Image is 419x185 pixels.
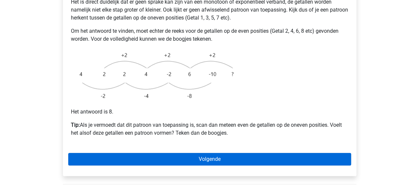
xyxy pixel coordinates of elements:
[71,27,348,43] p: Om het antwoord te vinden, moet echter de reeks voor de getallen op de even posities (Getal 2, 4,...
[71,121,348,137] p: Als je vermoedt dat dit patroon van toepassing is, scan dan meteen even de getallen op de oneven ...
[68,153,351,165] a: Volgende
[71,108,348,116] p: Het antwoord is 8.
[71,122,80,128] b: Tip:
[71,48,236,103] img: Intertwinging_example_1_2.png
